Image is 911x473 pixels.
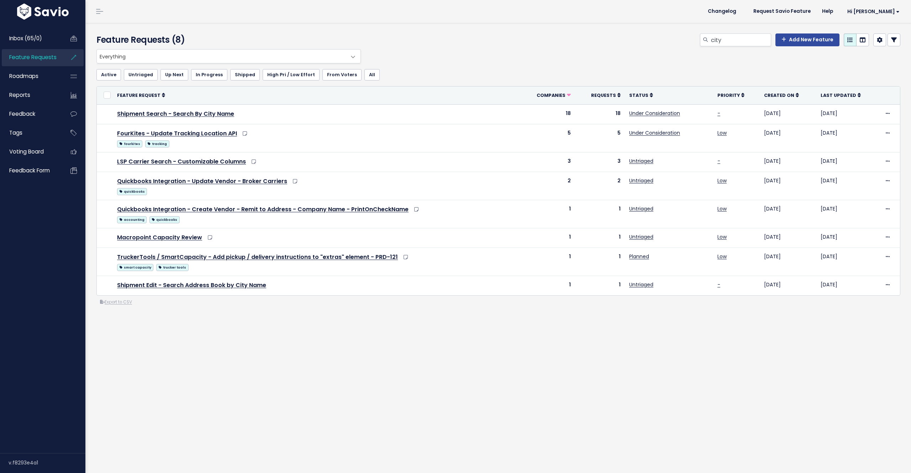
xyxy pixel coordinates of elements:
[629,157,653,165] a: Untriaged
[708,9,736,14] span: Changelog
[537,92,571,99] a: Companies
[2,162,59,179] a: Feedback form
[629,129,680,136] a: Under Consideration
[760,200,816,228] td: [DATE]
[717,92,740,98] span: Priority
[145,139,169,148] a: tracking
[717,253,727,260] a: Low
[816,6,839,17] a: Help
[520,228,575,248] td: 1
[717,92,744,99] a: Priority
[821,92,861,99] a: Last Updated
[520,124,575,152] td: 5
[117,205,409,213] a: Quickbooks Integration - Create Vendor - Remit to Address - Company Name - PrintOnCheckName
[2,68,59,84] a: Roadmaps
[710,33,771,46] input: Search features...
[100,299,132,305] a: Export to CSV
[575,124,625,152] td: 5
[748,6,816,17] a: Request Savio Feature
[760,124,816,152] td: [DATE]
[117,157,246,166] a: LSP Carrier Search - Customizable Columns
[575,152,625,172] td: 3
[117,187,147,196] a: quickbooks
[847,9,900,14] span: Hi [PERSON_NAME]
[520,248,575,276] td: 1
[9,35,42,42] span: Inbox (65/0)
[117,216,147,223] span: accounting
[575,172,625,200] td: 2
[9,167,50,174] span: Feedback form
[764,92,794,98] span: Created On
[537,92,565,98] span: Companies
[364,69,380,80] a: All
[575,276,625,296] td: 1
[520,152,575,172] td: 3
[117,233,202,241] a: Macropoint Capacity Review
[816,172,880,200] td: [DATE]
[760,228,816,248] td: [DATE]
[96,69,900,80] ul: Filter feature requests
[9,72,38,80] span: Roadmaps
[9,129,22,136] span: Tags
[760,248,816,276] td: [DATE]
[575,228,625,248] td: 1
[9,110,35,118] span: Feedback
[760,152,816,172] td: [DATE]
[760,276,816,296] td: [DATE]
[839,6,905,17] a: Hi [PERSON_NAME]
[816,276,880,296] td: [DATE]
[717,129,727,136] a: Low
[9,91,30,99] span: Reports
[520,200,575,228] td: 1
[97,50,346,63] span: Everything
[575,200,625,228] td: 1
[520,104,575,124] td: 18
[760,104,816,124] td: [DATE]
[263,69,320,80] a: High Pri / Low Effort
[117,281,266,289] a: Shipment Edit - Search Address Book by City Name
[717,157,720,165] a: -
[230,69,260,80] a: Shipped
[816,152,880,172] td: [DATE]
[15,4,70,20] img: logo-white.9d6f32f41409.svg
[717,110,720,117] a: -
[816,248,880,276] td: [DATE]
[117,263,153,271] a: smart capacity
[591,92,616,98] span: Requests
[160,69,188,80] a: Up Next
[717,205,727,212] a: Low
[149,215,179,224] a: quickbooks
[717,177,727,184] a: Low
[629,233,653,240] a: Untriaged
[2,30,59,47] a: Inbox (65/0)
[96,33,357,46] h4: Feature Requests (8)
[117,139,142,148] a: fourkites
[2,125,59,141] a: Tags
[2,49,59,66] a: Feature Requests
[520,276,575,296] td: 1
[117,188,147,195] span: quickbooks
[816,124,880,152] td: [DATE]
[816,104,880,124] td: [DATE]
[145,140,169,147] span: tracking
[629,253,649,260] a: Planned
[9,453,85,472] div: v.f8293e4a1
[117,253,398,261] a: TruckerTools / SmartCapacity - Add pickup / delivery instructions to "extras" element - PRD-121
[821,92,856,98] span: Last Updated
[149,216,179,223] span: quickbooks
[124,69,158,80] a: Untriaged
[2,144,59,160] a: Voting Board
[575,248,625,276] td: 1
[117,92,160,98] span: Feature Request
[764,92,799,99] a: Created On
[156,264,188,271] span: trucker tools
[717,281,720,288] a: -
[117,177,287,185] a: Quickbooks Integration - Update Vendor - Broker Carriers
[816,228,880,248] td: [DATE]
[629,177,653,184] a: Untriaged
[629,92,648,98] span: Status
[629,110,680,117] a: Under Consideration
[117,215,147,224] a: accounting
[775,33,839,46] a: Add New Feature
[117,110,234,118] a: Shipment Search - Search By City Name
